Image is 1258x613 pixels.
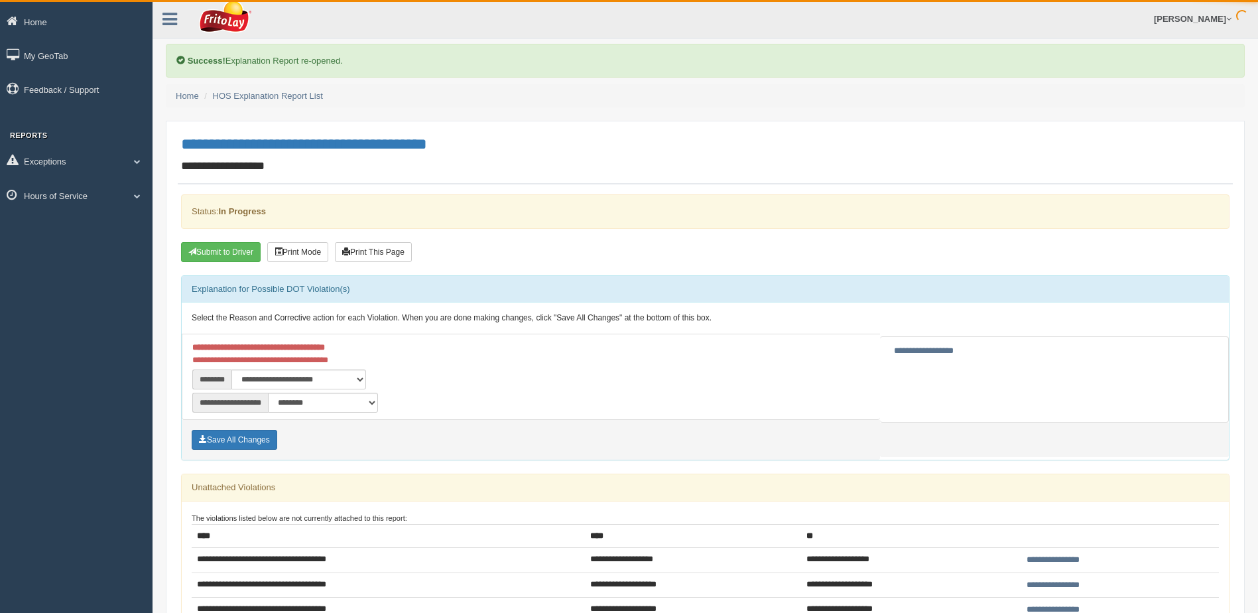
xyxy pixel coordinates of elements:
[192,430,277,450] button: Save
[182,474,1229,501] div: Unattached Violations
[181,194,1229,228] div: Status:
[267,242,328,262] button: Print Mode
[176,91,199,101] a: Home
[188,56,225,66] b: Success!
[182,276,1229,303] div: Explanation for Possible DOT Violation(s)
[335,242,412,262] button: Print This Page
[218,206,266,216] strong: In Progress
[166,44,1245,78] div: Explanation Report re-opened.
[182,303,1229,334] div: Select the Reason and Corrective action for each Violation. When you are done making changes, cli...
[192,514,407,522] small: The violations listed below are not currently attached to this report:
[181,242,261,262] button: Submit To Driver
[213,91,323,101] a: HOS Explanation Report List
